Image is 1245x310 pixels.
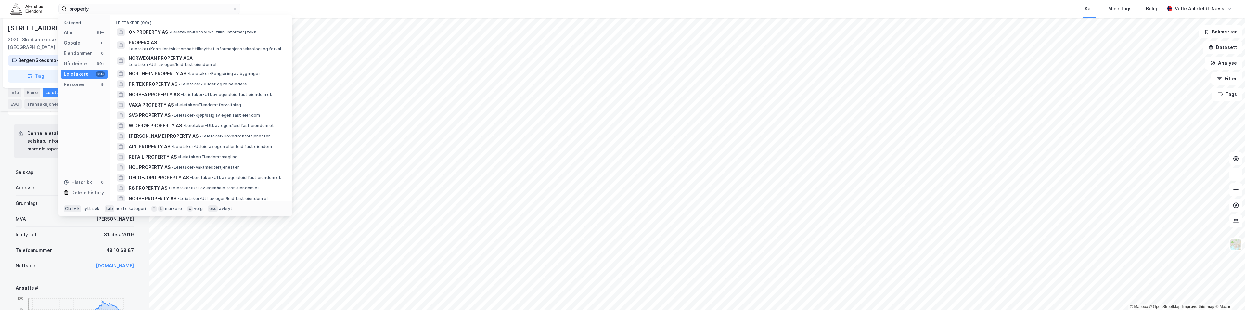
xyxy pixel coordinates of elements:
span: NORTHERN PROPERTY AS [129,70,186,78]
div: Selskap [16,168,33,176]
div: Leietakere (99+) [110,15,292,27]
button: Tag [8,70,64,83]
div: 48 10 68 87 [106,246,134,254]
div: Historikk [64,178,92,186]
div: Adresse [16,184,34,192]
div: Kart [1085,5,1094,13]
span: Leietaker • Utleie av egen eller leid fast eiendom [172,144,272,149]
div: 0 [100,51,105,56]
div: [STREET_ADDRESS] [8,23,71,33]
div: Personer [64,81,85,88]
span: Leietaker • Rengjøring av bygninger [187,71,260,76]
span: Leietaker • Eiendomsmegling [178,154,237,160]
span: Leietaker • Utl. av egen/leid fast eiendom el. [169,186,260,191]
div: 99+ [96,61,105,66]
span: OSLOFJORD PROPERTY AS [129,174,189,182]
span: NORSEA PROPERTY AS [129,91,180,98]
span: Leietaker • Utl. av egen/leid fast eiendom el. [183,123,274,128]
span: • [169,186,171,190]
div: Transaksjoner [24,99,69,109]
div: Gårdeiere [64,60,87,68]
span: Leietaker • Kons.virks. tilkn. informasj.tekn. [169,30,257,35]
div: Vetle Ahlefeldt-Næss [1175,5,1224,13]
span: • [175,102,177,107]
span: • [181,92,183,97]
div: MVA [16,215,26,223]
img: akershus-eiendom-logo.9091f326c980b4bce74ccdd9f866810c.svg [10,3,43,14]
div: 0 [100,180,105,185]
iframe: Chat Widget [1213,279,1245,310]
div: Nettside [16,262,35,270]
div: Info [8,88,21,97]
span: • [169,30,171,34]
span: Leietaker • Hovedkontortjenester [200,134,270,139]
span: NORSE PROPERTY AS [129,195,176,202]
span: • [178,196,180,201]
a: OpenStreetMap [1149,304,1181,309]
span: Leietaker • Utl. av egen/leid fast eiendom el. [129,62,218,67]
div: esc [208,205,218,212]
div: ESG [8,99,22,109]
input: Søk på adresse, matrikkel, gårdeiere, leietakere eller personer [67,4,232,14]
span: Leietaker • Eiendomsforvaltning [175,102,241,108]
div: Google [64,39,80,47]
div: 2020, Skedsmokorset, [GEOGRAPHIC_DATA] [8,36,102,51]
span: SVG PROPERTY AS [129,111,171,119]
div: avbryt [219,206,232,211]
div: Delete history [71,189,104,197]
span: Leietaker • Guider og reiseledere [179,82,247,87]
button: Bokmerker [1199,25,1242,38]
div: Mine Tags [1108,5,1132,13]
div: Innflyttet [16,231,37,239]
div: Kategori [64,20,108,25]
span: WIDERØE PROPERTY AS [129,122,182,130]
div: tab [105,205,114,212]
span: • [172,113,174,118]
div: 0 [100,40,105,45]
div: neste kategori [116,206,146,211]
button: Datasett [1203,41,1242,54]
span: • [172,144,173,149]
div: nytt søk [83,206,100,211]
div: Grunnlagt [16,200,38,207]
span: Leietaker • Konsulentvirksomhet tilknyttet informasjonsteknologi og forvaltning og drift av IT-sy... [129,46,286,52]
span: Leietaker • Kjøp/salg av egen fast eiendom [172,113,260,118]
span: • [179,82,181,86]
span: • [178,154,180,159]
span: Leietaker • Utl. av egen/leid fast eiendom el. [190,175,281,180]
span: Leietaker • Utl. av egen/leid fast eiendom el. [181,92,272,97]
span: HOL PROPERTY AS [129,163,171,171]
span: [PERSON_NAME] PROPERTY AS [129,132,199,140]
div: Bolig [1146,5,1157,13]
span: Leietaker • Vaktmestertjenester [172,165,239,170]
span: • [183,123,185,128]
span: R8 PROPERTY AS [129,184,167,192]
div: Telefonnummer [16,246,52,254]
div: Alle [64,29,72,36]
div: Kontrollprogram for chat [1213,279,1245,310]
div: 9 [100,82,105,87]
a: [DOMAIN_NAME] [96,263,134,268]
div: Eiere [24,88,40,97]
span: PROPERX AS [129,39,285,46]
div: Denne leietakeren er en del av et større selskap. Informasjonen som vist under er for morselskapet. [27,129,130,153]
span: PRITEX PROPERTY AS [129,80,177,88]
span: • [190,175,192,180]
div: 99+ [96,71,105,77]
span: AINI PROPERTY AS [129,143,170,150]
div: 31. des. 2019 [104,231,134,239]
div: velg [194,206,203,211]
span: • [200,134,202,138]
div: Eiendommer [64,49,92,57]
a: Mapbox [1130,304,1148,309]
button: Filter [1211,72,1242,85]
div: Ctrl + k [64,205,81,212]
tspan: 100 [17,296,23,300]
span: VAXA PROPERTY AS [129,101,174,109]
span: RETAIL PROPERTY AS [129,153,177,161]
button: Analyse [1205,57,1242,70]
div: Leietakere [64,70,89,78]
span: • [187,71,189,76]
button: Tags [1212,88,1242,101]
span: Leietaker • Utl. av egen/leid fast eiendom el. [178,196,269,201]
